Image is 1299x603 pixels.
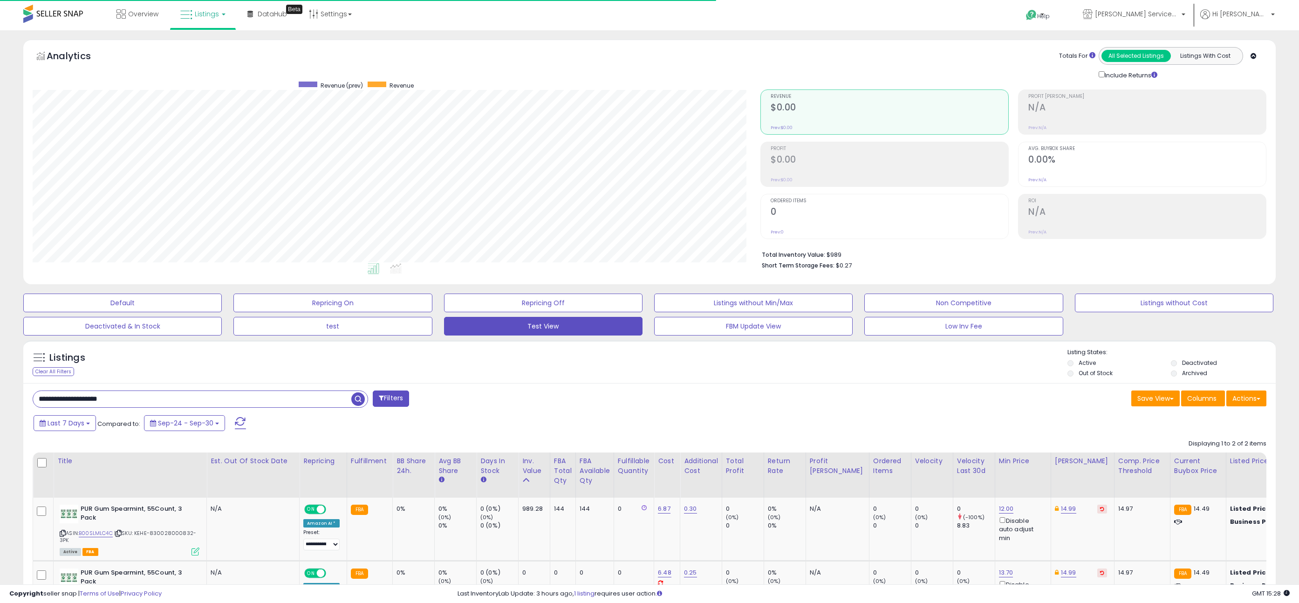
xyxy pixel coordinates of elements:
h2: $0.00 [771,154,1008,167]
small: Prev: $0.00 [771,177,793,183]
button: Listings without Min/Max [654,294,853,312]
small: Prev: 0 [771,229,784,235]
h5: Analytics [47,49,109,65]
a: Hi [PERSON_NAME] [1200,9,1275,30]
small: Prev: N/A [1028,125,1046,130]
button: All Selected Listings [1101,50,1171,62]
small: (0%) [480,514,493,521]
span: [PERSON_NAME] Services LLC [1095,9,1179,19]
div: Disable auto adjust min [999,515,1044,542]
a: 14.99 [1061,504,1076,514]
h5: Listings [49,351,85,364]
div: Profit [PERSON_NAME] [810,456,865,476]
b: Business Price: [1230,517,1281,526]
a: 0.25 [684,568,697,577]
div: 0 [957,505,995,513]
h2: N/A [1028,102,1266,115]
a: Terms of Use [80,589,119,598]
span: Revenue [390,82,414,89]
div: 0 [915,505,953,513]
small: (0%) [438,577,451,585]
label: Active [1079,359,1096,367]
a: Privacy Policy [121,589,162,598]
button: Repricing On [233,294,432,312]
span: 14.49 [1194,504,1210,513]
p: N/A [211,505,292,513]
div: Totals For [1059,52,1095,61]
div: 144 [554,505,568,513]
button: Save View [1131,391,1180,406]
button: Repricing Off [444,294,643,312]
span: Profit [771,146,1008,151]
div: 0 [873,569,911,577]
small: FBA [351,505,368,515]
div: Velocity [915,456,949,466]
div: Include Returns [1092,69,1169,80]
button: Columns [1181,391,1225,406]
div: Comp. Price Threshold [1118,456,1166,476]
div: 0% [768,569,806,577]
span: $0.27 [836,261,852,270]
div: 0% [397,569,427,577]
div: 0 [873,521,911,530]
i: Get Help [1026,9,1037,21]
span: Profit [PERSON_NAME] [1028,94,1266,99]
b: PUR Gum Spearmint, 55Count, 3 Pack [81,569,194,588]
a: B00SLMLC4C [79,529,113,537]
div: Ordered Items [873,456,907,476]
small: Avg BB Share. [438,476,444,484]
div: Preset: [303,529,340,550]
small: (0%) [438,514,451,521]
b: Listed Price: [1230,568,1272,577]
button: test [233,317,432,336]
div: Last InventoryLab Update: 3 hours ago, requires user action. [458,589,1290,598]
span: Hi [PERSON_NAME] [1212,9,1268,19]
button: Sep-24 - Sep-30 [144,415,225,431]
div: 0 [554,569,568,577]
div: ASIN: [60,505,199,555]
b: PUR Gum Spearmint, 55Count, 3 Pack [81,505,194,524]
div: 8.83 [957,521,995,530]
div: 0 [726,505,764,513]
button: Test View [444,317,643,336]
a: Help [1019,2,1068,30]
div: 0 [915,569,953,577]
span: ROI [1028,199,1266,204]
span: Last 7 Days [48,418,84,428]
small: Prev: $0.00 [771,125,793,130]
div: Est. Out Of Stock Date [211,456,295,466]
div: Repricing [303,456,343,466]
div: FBA Available Qty [580,456,610,486]
small: Prev: N/A [1028,229,1046,235]
div: seller snap | | [9,589,162,598]
span: ON [305,569,317,577]
div: [PERSON_NAME] [1055,456,1110,466]
div: 0 [618,569,647,577]
span: | SKU: KEHE-830028000832-3PK [60,529,196,543]
div: 0 (0%) [480,569,518,577]
a: 14.99 [1061,568,1076,577]
span: Help [1037,12,1050,20]
button: FBM Update View [654,317,853,336]
small: (0%) [768,514,781,521]
span: ON [305,506,317,514]
span: Listings [195,9,219,19]
span: Sep-24 - Sep-30 [158,418,213,428]
label: Out of Stock [1079,369,1113,377]
small: (0%) [915,577,928,585]
small: Prev: N/A [1028,177,1046,183]
b: Listed Price: [1230,504,1272,513]
span: Ordered Items [771,199,1008,204]
h2: 0.00% [1028,154,1266,167]
div: 14.97 [1118,505,1163,513]
span: Avg. Buybox Share [1028,146,1266,151]
p: Listing States: [1067,348,1276,357]
div: Total Profit [726,456,760,476]
div: 0% [438,505,476,513]
div: Avg BB Share [438,456,472,476]
h2: 0 [771,206,1008,219]
strong: Copyright [9,589,43,598]
div: N/A [810,505,862,513]
div: Return Rate [768,456,802,476]
span: Revenue (prev) [321,82,363,89]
